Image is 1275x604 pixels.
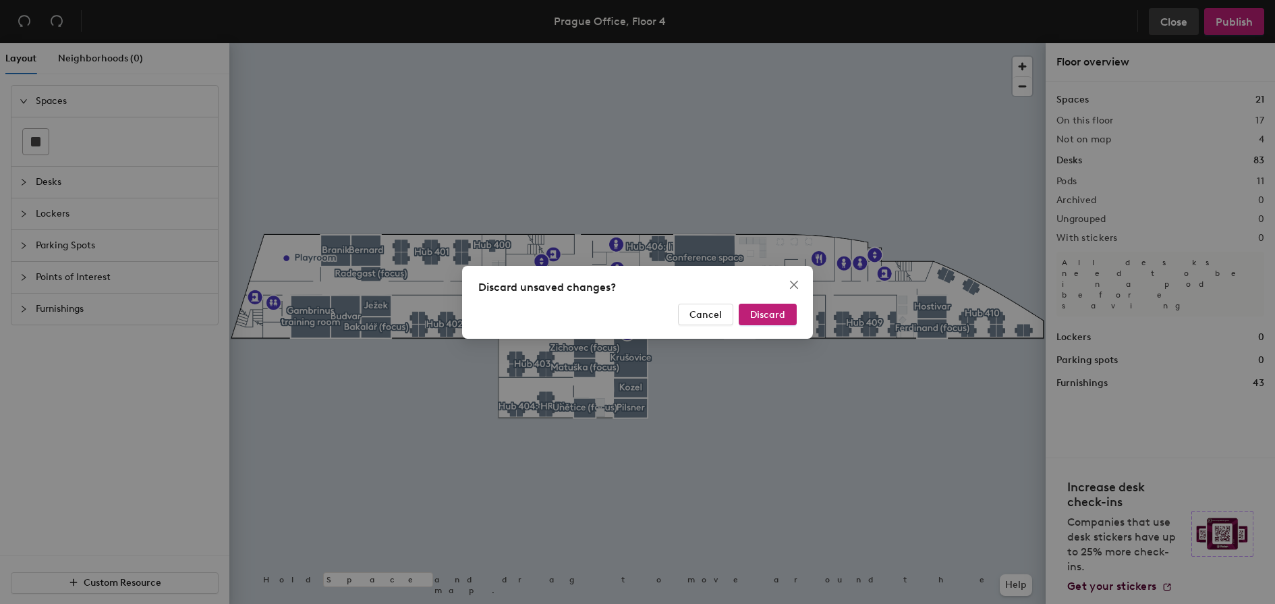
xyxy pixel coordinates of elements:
[689,308,722,320] span: Cancel
[783,279,805,290] span: Close
[678,304,733,325] button: Cancel
[478,279,797,296] div: Discard unsaved changes?
[789,279,799,290] span: close
[783,274,805,296] button: Close
[739,304,797,325] button: Discard
[750,308,785,320] span: Discard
